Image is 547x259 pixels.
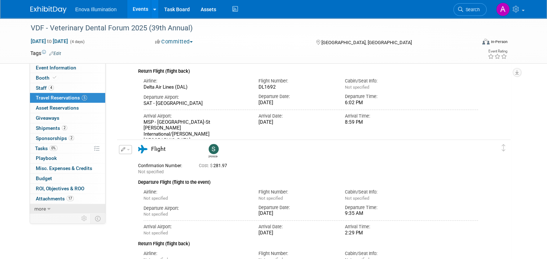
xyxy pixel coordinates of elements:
span: 5 [82,95,87,101]
span: Travel Reservations [36,95,87,101]
div: VDF - Veterinary Dental Forum 2025 (39th Annual) [28,22,467,35]
div: Arrival Date: [258,113,334,119]
td: Toggle Event Tabs [91,214,106,223]
div: Arrival Time: [345,113,420,119]
div: Event Rating [488,50,507,53]
div: [DATE] [258,211,334,217]
span: 17 [67,196,74,201]
span: [GEOGRAPHIC_DATA], [GEOGRAPHIC_DATA] [321,40,412,45]
div: Departure Airport: [144,205,248,212]
a: Budget [30,174,105,183]
div: 2:29 PM [345,230,420,236]
span: Shipments [36,125,67,131]
div: 8:59 PM [345,119,420,126]
span: Staff [36,85,54,91]
span: Event Information [36,65,76,71]
span: 2 [62,125,67,131]
div: Flight Number: [258,78,334,84]
span: Not specified [144,230,168,235]
i: Flight [138,145,148,153]
a: Attachments17 [30,194,105,204]
span: Flight [151,146,166,152]
span: Tasks [35,145,57,151]
span: Attachments [36,196,74,201]
div: Airline: [144,78,248,84]
span: Not specified [258,196,283,201]
div: Return Flight (flight back) [138,64,478,75]
div: Arrival Airport: [144,224,248,230]
div: Delta Air Lines (DAL) [144,84,248,90]
button: Committed [153,38,196,46]
i: Booth reservation complete [53,76,56,80]
span: ROI, Objectives & ROO [36,186,84,191]
div: Arrival Date: [258,224,334,230]
div: DL1692 [258,84,334,90]
img: Andrea Miller [496,3,510,16]
td: Personalize Event Tab Strip [78,214,91,223]
span: Not specified [345,196,369,201]
div: Cabin/Seat Info: [345,78,420,84]
span: Giveaways [36,115,59,121]
div: Departure Flight (flight to the event) [138,175,478,186]
div: Departure Date: [258,93,334,100]
div: Spencer Smith [207,144,219,158]
div: In-Person [491,39,508,44]
td: Tags [30,50,61,57]
a: Edit [49,51,61,56]
span: Not specified [345,85,369,90]
span: 281.97 [199,163,230,168]
a: Asset Reservations [30,103,105,113]
span: Misc. Expenses & Credits [36,165,92,171]
span: Budget [36,175,52,181]
div: Cabin/Seat Info: [345,250,420,257]
span: to [46,38,53,44]
span: Booth [36,75,58,81]
div: Arrival Airport: [144,113,248,119]
div: Departure Airport: [144,94,248,101]
span: 2 [69,135,74,141]
div: Departure Time: [345,93,420,100]
span: Asset Reservations [36,105,79,111]
div: Airline: [144,189,248,195]
span: Enova Illumination [75,7,116,12]
a: Staff4 [30,83,105,93]
span: Sponsorships [36,135,74,141]
img: Format-Inperson.png [482,39,490,44]
img: Spencer Smith [209,144,219,154]
a: Search [453,3,487,16]
span: 0% [50,145,57,151]
div: Spencer Smith [209,154,218,158]
span: Not specified [144,212,168,217]
span: 4 [48,85,54,90]
div: [DATE] [258,100,334,106]
a: Event Information [30,63,105,73]
span: Cost: $ [199,163,213,168]
div: Return Flight (flight back) [138,236,478,247]
div: Airline: [144,250,248,257]
a: ROI, Objectives & ROO [30,184,105,194]
div: Departure Time: [345,204,420,211]
div: Departure Date: [258,204,334,211]
div: [DATE] [258,119,334,126]
div: 9:35 AM [345,211,420,217]
div: Confirmation Number: [138,161,188,169]
div: SAT - [GEOGRAPHIC_DATA] [144,101,248,107]
a: Playbook [30,153,105,163]
div: Arrival Time: [345,224,420,230]
span: more [34,206,46,212]
div: [DATE] [258,230,334,236]
span: [DATE] [DATE] [30,38,68,44]
a: Giveaways [30,113,105,123]
span: Not specified [138,169,164,174]
a: Misc. Expenses & Credits [30,164,105,173]
a: Sponsorships2 [30,133,105,143]
span: (4 days) [69,39,85,44]
a: Booth [30,73,105,83]
div: 6:02 PM [345,100,420,106]
a: Travel Reservations5 [30,93,105,103]
div: Event Format [437,38,508,48]
div: Flight Number: [258,250,334,257]
span: Not specified [144,196,168,201]
a: Shipments2 [30,123,105,133]
span: Playbook [36,155,57,161]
